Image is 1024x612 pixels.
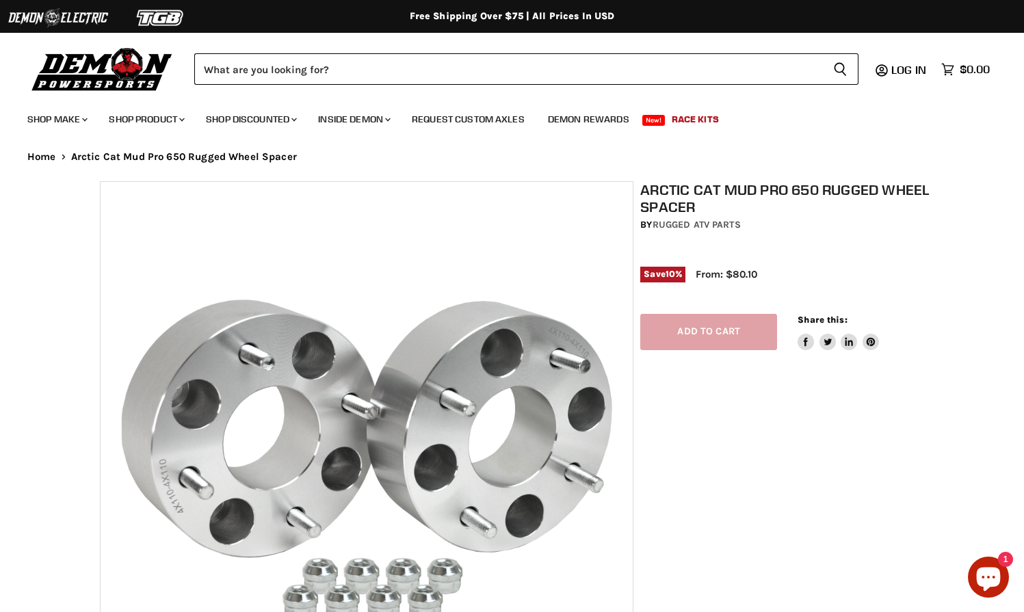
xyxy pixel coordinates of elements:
img: TGB Logo 2 [109,5,212,31]
a: Demon Rewards [538,105,640,133]
a: Rugged ATV Parts [653,219,741,230]
a: $0.00 [934,59,997,79]
a: Home [27,151,56,163]
a: Race Kits [661,105,729,133]
h1: Arctic Cat Mud Pro 650 Rugged Wheel Spacer [640,181,931,215]
button: Search [822,53,858,85]
img: Demon Powersports [27,44,177,93]
a: Shop Make [17,105,96,133]
a: Inside Demon [308,105,399,133]
ul: Main menu [17,100,986,133]
a: Log in [885,64,934,76]
span: Log in [891,63,926,77]
aside: Share this: [798,314,879,350]
span: Arctic Cat Mud Pro 650 Rugged Wheel Spacer [71,151,297,163]
span: From: $80.10 [696,268,757,280]
span: Save % [640,267,685,282]
span: Share this: [798,315,847,325]
form: Product [194,53,858,85]
div: by [640,217,931,232]
span: 10 [666,269,675,279]
span: $0.00 [960,63,990,76]
inbox-online-store-chat: Shopify online store chat [964,557,1013,601]
img: Demon Electric Logo 2 [7,5,109,31]
a: Shop Discounted [196,105,305,133]
span: New! [642,115,666,126]
input: Search [194,53,822,85]
a: Request Custom Axles [402,105,535,133]
a: Shop Product [99,105,193,133]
